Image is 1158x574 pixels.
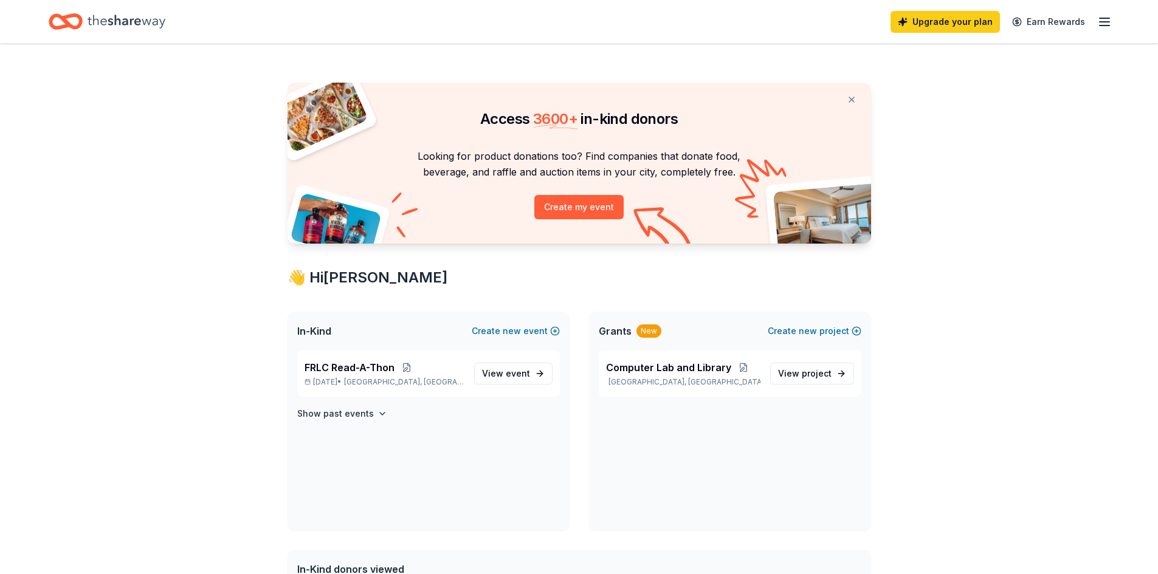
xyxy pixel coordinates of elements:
p: [GEOGRAPHIC_DATA], [GEOGRAPHIC_DATA] [606,377,760,387]
h4: Show past events [297,406,374,421]
span: [GEOGRAPHIC_DATA], [GEOGRAPHIC_DATA] [344,377,464,387]
a: View project [770,363,854,384]
span: new [503,324,521,338]
div: 👋 Hi [PERSON_NAME] [288,268,871,287]
span: In-Kind [297,324,331,338]
div: New [636,324,661,338]
img: Pizza [274,75,368,153]
img: Curvy arrow [633,207,694,253]
a: Upgrade your plan [891,11,1000,33]
span: View [482,366,530,381]
span: 3600 + [533,110,577,128]
button: Show past events [297,406,387,421]
p: Looking for product donations too? Find companies that donate food, beverage, and raffle and auct... [302,148,856,180]
span: Grants [599,324,632,338]
span: Access in-kind donors [480,110,678,128]
a: Earn Rewards [1005,11,1092,33]
p: [DATE] • [305,377,464,387]
a: View event [474,363,553,384]
a: Home [49,7,165,36]
span: Computer Lab and Library [606,360,731,375]
span: project [802,368,832,378]
span: FRLC Read-A-Thon [305,360,395,375]
button: Create my event [534,195,624,219]
button: Createnewevent [472,324,560,338]
button: Createnewproject [768,324,861,338]
span: event [506,368,530,378]
span: View [778,366,832,381]
span: new [799,324,817,338]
